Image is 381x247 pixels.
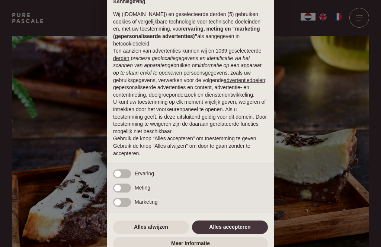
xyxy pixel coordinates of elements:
[113,99,268,135] p: U kunt uw toestemming op elk moment vrijelijk geven, weigeren of intrekken door het voorkeurenpan...
[113,55,129,62] button: derden
[113,62,262,76] em: informatie op een apparaat op te slaan en/of te openen
[113,135,268,157] p: Gebruik de knop “Alles accepteren” om toestemming te geven. Gebruik de knop “Alles afwijzen” om d...
[113,55,250,69] em: precieze geolocatiegegevens en identificatie via het scannen van apparaten
[113,11,268,47] p: Wij ([DOMAIN_NAME]) en geselecteerde derden (5) gebruiken cookies of vergelijkbare technologie vo...
[135,199,157,205] span: Marketing
[135,171,154,176] span: Ervaring
[192,221,268,234] button: Alles accepteren
[224,77,265,84] button: advertentiedoelen
[113,221,189,234] button: Alles afwijzen
[120,41,149,47] a: cookiebeleid
[135,185,150,191] span: Meting
[113,26,260,39] strong: ervaring, meting en “marketing (gepersonaliseerde advertenties)”
[113,47,268,99] p: Ten aanzien van advertenties kunnen wij en 1039 geselecteerde gebruiken om en persoonsgegevens, z...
